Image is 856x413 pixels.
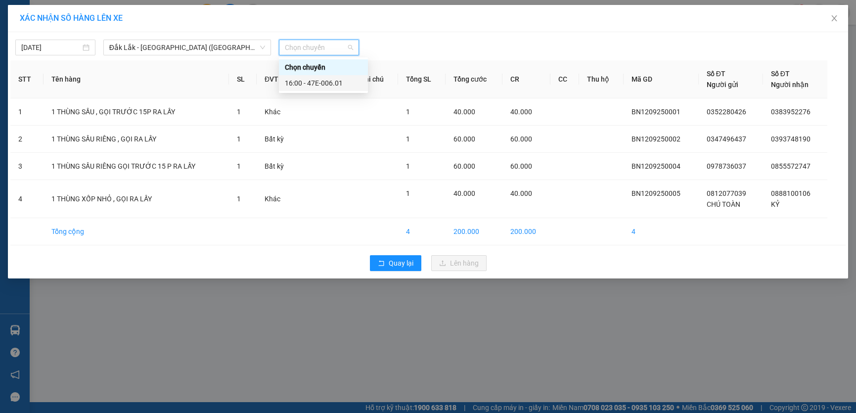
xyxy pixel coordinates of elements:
[237,108,241,116] span: 1
[707,162,746,170] span: 0978736037
[510,108,532,116] span: 40.000
[8,9,24,20] span: Gửi:
[85,9,108,20] span: Nhận:
[260,45,266,50] span: down
[631,189,680,197] span: BN1209250005
[10,98,44,126] td: 1
[550,60,579,98] th: CC
[389,258,413,269] span: Quay lại
[820,5,848,33] button: Close
[406,108,410,116] span: 1
[771,108,811,116] span: 0383952276
[502,60,551,98] th: CR
[237,195,241,203] span: 1
[771,189,811,197] span: 0888100106
[510,162,532,170] span: 60.000
[10,180,44,218] td: 4
[707,108,746,116] span: 0352280426
[398,218,446,245] td: 4
[85,8,164,32] div: DỌC ĐƯỜNG
[510,189,532,197] span: 40.000
[352,60,398,98] th: Ghi chú
[624,60,699,98] th: Mã GD
[707,200,740,208] span: CHÚ TOÀN
[771,162,811,170] span: 0855572747
[631,108,680,116] span: BN1209250001
[44,180,229,218] td: 1 THÙNG XỐP NHỎ , GỌI RA LẤY
[453,135,475,143] span: 60.000
[378,260,385,268] span: rollback
[502,218,551,245] td: 200.000
[85,58,152,92] span: BX LAM HỒNG
[10,126,44,153] td: 2
[279,59,368,75] div: Chọn chuyến
[830,14,838,22] span: close
[44,153,229,180] td: 1 THÙNG SẦU RIÊNG GỌI TRƯỚC 15 P RA LẤY
[406,189,410,197] span: 1
[453,108,475,116] span: 40.000
[707,135,746,143] span: 0347496437
[406,135,410,143] span: 1
[85,32,164,44] div: [PERSON_NAME]
[771,135,811,143] span: 0393748190
[446,218,502,245] td: 200.000
[21,42,81,53] input: 12/09/2025
[631,162,680,170] span: BN1209250004
[85,63,99,74] span: DĐ:
[446,60,502,98] th: Tổng cước
[257,180,297,218] td: Khác
[771,200,779,208] span: KỶ
[510,135,532,143] span: 60.000
[8,20,78,34] div: 0398890232
[631,135,680,143] span: BN1209250002
[285,78,362,89] div: 16:00 - 47E-006.01
[398,60,446,98] th: Tổng SL
[44,60,229,98] th: Tên hàng
[229,60,257,98] th: SL
[285,62,362,73] div: Chọn chuyến
[707,189,746,197] span: 0812077039
[453,162,475,170] span: 60.000
[406,162,410,170] span: 1
[431,255,487,271] button: uploadLên hàng
[8,8,78,20] div: Buôn Nia
[44,126,229,153] td: 1 THÙNG SẦU RIÊNG , GỌI RA LẤY
[771,70,790,78] span: Số ĐT
[10,60,44,98] th: STT
[237,162,241,170] span: 1
[285,40,353,55] span: Chọn chuyến
[370,255,421,271] button: rollbackQuay lại
[44,218,229,245] td: Tổng cộng
[20,13,123,23] span: XÁC NHẬN SỐ HÀNG LÊN XE
[771,81,809,89] span: Người nhận
[44,98,229,126] td: 1 THÙNG SẦU , GỌI TRƯỚC 15P RA LẤY
[453,189,475,197] span: 40.000
[257,98,297,126] td: Khác
[85,44,164,58] div: 0899355394
[237,135,241,143] span: 1
[707,81,738,89] span: Người gửi
[109,40,265,55] span: Đắk Lắk - Sài Gòn (BXMĐ mới)
[257,153,297,180] td: Bất kỳ
[624,218,699,245] td: 4
[257,60,297,98] th: ĐVT
[707,70,725,78] span: Số ĐT
[257,126,297,153] td: Bất kỳ
[579,60,623,98] th: Thu hộ
[10,153,44,180] td: 3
